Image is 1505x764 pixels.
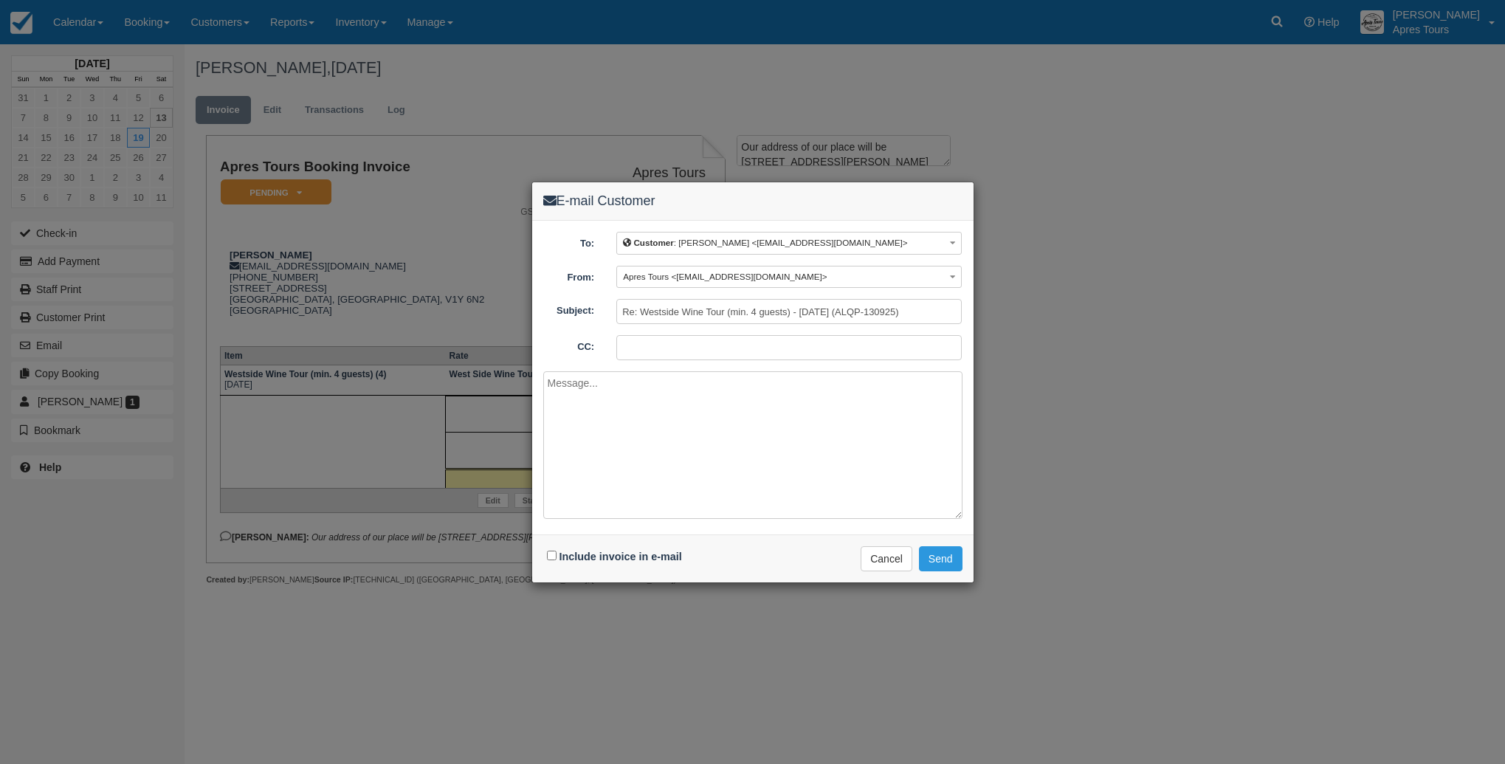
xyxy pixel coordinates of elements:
button: Customer: [PERSON_NAME] <[EMAIL_ADDRESS][DOMAIN_NAME]> [616,232,962,255]
span: : [PERSON_NAME] <[EMAIL_ADDRESS][DOMAIN_NAME]> [623,238,907,247]
label: Subject: [532,299,606,318]
span: Apres Tours <[EMAIL_ADDRESS][DOMAIN_NAME]> [623,272,827,281]
label: CC: [532,335,606,354]
button: Cancel [861,546,912,571]
b: Customer [633,238,673,247]
button: Apres Tours <[EMAIL_ADDRESS][DOMAIN_NAME]> [616,266,962,289]
label: To: [532,232,606,251]
label: Include invoice in e-mail [559,551,682,562]
label: From: [532,266,606,285]
h4: E-mail Customer [543,193,962,209]
button: Send [919,546,962,571]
